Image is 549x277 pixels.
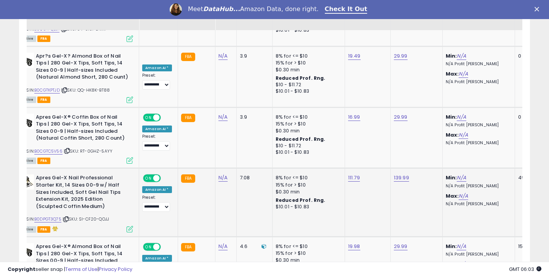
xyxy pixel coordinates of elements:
[446,70,459,77] b: Max:
[446,52,457,60] b: Min:
[160,114,172,121] span: OFF
[61,87,110,93] span: | SKU: QQ-HK8K-BT88
[446,131,459,138] b: Max:
[19,97,36,103] span: All listings currently available for purchase on Amazon
[276,82,339,88] div: $10 - $11.72
[509,266,541,273] span: 2025-10-9 06:03 GMT
[518,53,542,60] div: 0
[240,53,266,60] div: 3.9
[459,70,468,78] a: N/A
[218,174,228,182] a: N/A
[325,5,368,14] a: Check It Out
[446,252,509,257] p: N/A Profit [PERSON_NAME]
[276,27,339,34] div: $10.01 - $10.83
[518,243,542,250] div: 154
[240,243,266,250] div: 4.6
[446,192,459,200] b: Max:
[348,174,360,182] a: 111.79
[535,7,542,11] div: Close
[276,136,326,142] b: Reduced Prof. Rng.
[446,61,509,67] p: N/A Profit [PERSON_NAME]
[142,64,172,71] div: Amazon AI *
[36,174,128,212] b: Apres Gel-X Nail Professional Starter Kit, 14 Sizes 00-9 w/ Half Sizes Included, Soft Gel Nail Ti...
[276,250,339,257] div: 15% for > $10
[142,195,172,212] div: Preset:
[446,174,457,181] b: Min:
[276,127,339,134] div: $0.30 min
[36,53,128,83] b: Apr?s Gel-X? Almond Box of Nail Tips | 280 Gel-X Tips, Soft Tips, 14 Sizes 00-9 | Half-sizes Incl...
[276,174,339,181] div: 8% for <= $10
[144,175,153,182] span: ON
[394,174,409,182] a: 139.99
[240,114,266,121] div: 3.9
[181,174,195,183] small: FBA
[459,192,468,200] a: N/A
[457,243,466,250] a: N/A
[34,148,63,155] a: B0CGTC5V56
[19,226,36,233] span: All listings currently available for purchase on Amazon
[37,35,50,42] span: FBA
[518,174,542,181] div: 49
[457,174,466,182] a: N/A
[160,175,172,182] span: OFF
[394,113,408,121] a: 29.99
[218,113,228,121] a: N/A
[276,60,339,66] div: 15% for > $10
[457,113,466,121] a: N/A
[348,113,360,121] a: 16.99
[394,243,408,250] a: 29.99
[142,73,172,90] div: Preset:
[348,52,361,60] a: 19.49
[240,174,266,181] div: 7.08
[446,201,509,207] p: N/A Profit [PERSON_NAME]
[142,186,172,193] div: Amazon AI *
[37,226,50,233] span: FBA
[218,52,228,60] a: N/A
[276,53,339,60] div: 8% for <= $10
[276,182,339,188] div: 15% for > $10
[50,226,58,231] i: hazardous material
[144,114,153,121] span: ON
[218,243,228,250] a: N/A
[276,66,339,73] div: $0.30 min
[459,131,468,139] a: N/A
[276,143,339,149] div: $10 - $11.72
[446,184,509,189] p: N/A Profit [PERSON_NAME]
[37,158,50,164] span: FBA
[34,216,61,222] a: B0DPGT3Q75
[276,204,339,210] div: $10.01 - $10.83
[276,188,339,195] div: $0.30 min
[36,114,128,144] b: Apres Gel-X® Coffin Box of Nail Tips | 280 Gel-X Tips, Soft Tips, 14 Sizes 00-9 | Half-sizes Incl...
[446,243,457,250] b: Min:
[160,244,172,250] span: OFF
[518,114,542,121] div: 0
[181,114,195,122] small: FBA
[457,52,466,60] a: N/A
[394,52,408,60] a: 29.99
[99,266,132,273] a: Privacy Policy
[276,197,326,203] b: Reduced Prof. Rng.
[170,3,182,16] img: Profile image for Georgie
[446,113,457,121] b: Min:
[181,53,195,61] small: FBA
[276,121,339,127] div: 15% for > $10
[188,5,319,13] div: Meet Amazon Data, done right.
[446,140,509,146] p: N/A Profit [PERSON_NAME]
[276,243,339,250] div: 8% for <= $10
[203,5,240,13] i: DataHub...
[63,216,109,222] span: | SKU: SI-CF20-QOJJ
[19,35,36,42] span: All listings currently available for purchase on Amazon
[276,114,339,121] div: 8% for <= $10
[34,87,60,93] a: B0CGTKPTJD
[64,148,112,154] span: | SKU: RT-0GHZ-5AYY
[19,158,36,164] span: All listings currently available for purchase on Amazon
[446,122,509,128] p: N/A Profit [PERSON_NAME]
[446,79,509,85] p: N/A Profit [PERSON_NAME]
[37,97,50,103] span: FBA
[65,266,98,273] a: Terms of Use
[142,126,172,132] div: Amazon AI *
[8,266,132,273] div: seller snap | |
[142,134,172,151] div: Preset:
[276,75,326,81] b: Reduced Prof. Rng.
[144,244,153,250] span: ON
